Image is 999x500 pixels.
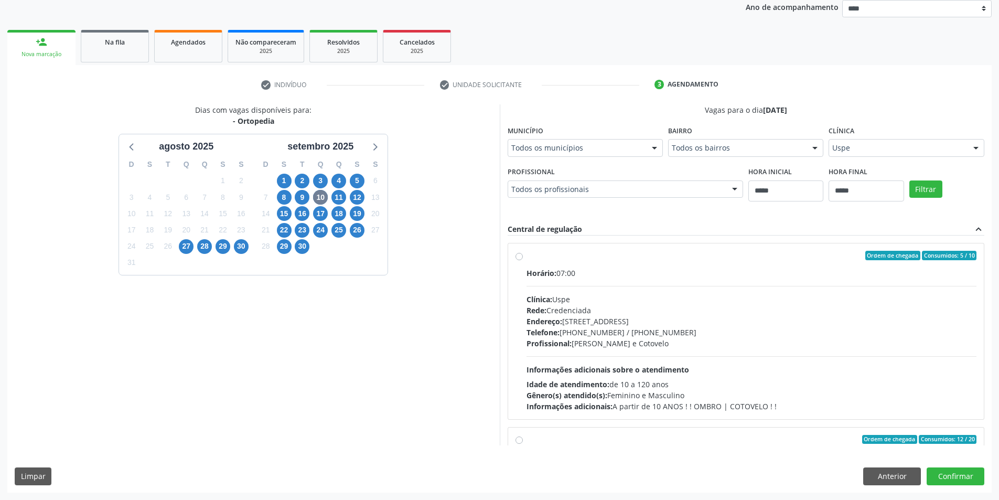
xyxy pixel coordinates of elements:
div: 2025 [235,47,296,55]
button: Filtrar [909,180,942,198]
div: agosto 2025 [155,140,218,154]
span: Consumidos: 5 / 10 [922,251,976,260]
span: segunda-feira, 29 de setembro de 2025 [277,239,292,254]
span: domingo, 10 de agosto de 2025 [124,206,139,221]
span: terça-feira, 2 de setembro de 2025 [295,174,309,188]
div: T [293,156,311,173]
div: Q [330,156,348,173]
label: Bairro [668,123,692,139]
span: Todos os profissionais [511,184,722,195]
span: Ordem de chegada [865,251,920,260]
span: sexta-feira, 5 de setembro de 2025 [350,174,364,188]
span: segunda-feira, 8 de setembro de 2025 [277,190,292,205]
div: T [159,156,177,173]
span: segunda-feira, 11 de agosto de 2025 [143,206,157,221]
button: Confirmar [927,467,984,485]
span: quinta-feira, 18 de setembro de 2025 [331,206,346,221]
div: 07:00 [527,268,977,279]
span: domingo, 28 de setembro de 2025 [259,239,273,254]
span: quinta-feira, 25 de setembro de 2025 [331,223,346,238]
span: quarta-feira, 20 de agosto de 2025 [179,223,194,238]
span: terça-feira, 5 de agosto de 2025 [160,190,175,205]
div: Q [177,156,196,173]
span: quinta-feira, 11 de setembro de 2025 [331,190,346,205]
div: [PHONE_NUMBER] / [PHONE_NUMBER] [527,327,977,338]
span: terça-feira, 16 de setembro de 2025 [295,206,309,221]
span: quarta-feira, 13 de agosto de 2025 [179,206,194,221]
div: de 10 a 120 anos [527,379,977,390]
span: Gênero(s) atendido(s): [527,390,607,400]
span: domingo, 3 de agosto de 2025 [124,190,139,205]
span: Todos os municípios [511,143,641,153]
span: domingo, 24 de agosto de 2025 [124,239,139,254]
span: terça-feira, 19 de agosto de 2025 [160,223,175,238]
span: terça-feira, 23 de setembro de 2025 [295,223,309,238]
span: sexta-feira, 8 de agosto de 2025 [216,190,230,205]
button: Limpar [15,467,51,485]
span: quinta-feira, 7 de agosto de 2025 [197,190,212,205]
span: Endereço: [527,316,562,326]
span: segunda-feira, 1 de setembro de 2025 [277,174,292,188]
span: domingo, 31 de agosto de 2025 [124,256,139,270]
div: Dias com vagas disponíveis para: [195,104,311,126]
span: Agendados [171,38,206,47]
div: 2025 [317,47,370,55]
div: [PERSON_NAME] e Cotovelo [527,338,977,349]
span: Informações adicionais: [527,401,613,411]
span: segunda-feira, 18 de agosto de 2025 [143,223,157,238]
div: Credenciada [527,305,977,316]
div: 2025 [391,47,443,55]
div: - Ortopedia [195,115,311,126]
span: terça-feira, 9 de setembro de 2025 [295,190,309,205]
span: sexta-feira, 22 de agosto de 2025 [216,223,230,238]
span: quinta-feira, 21 de agosto de 2025 [197,223,212,238]
span: domingo, 14 de setembro de 2025 [259,206,273,221]
span: sábado, 16 de agosto de 2025 [234,206,249,221]
div: S [214,156,232,173]
span: Telefone: [527,327,560,337]
div: Feminino e Masculino [527,390,977,401]
span: sábado, 23 de agosto de 2025 [234,223,249,238]
span: Todos os bairros [672,143,802,153]
span: quarta-feira, 6 de agosto de 2025 [179,190,194,205]
span: quinta-feira, 4 de setembro de 2025 [331,174,346,188]
div: D [122,156,141,173]
span: sábado, 27 de setembro de 2025 [368,223,383,238]
span: sábado, 9 de agosto de 2025 [234,190,249,205]
span: Resolvidos [327,38,360,47]
div: A partir de 10 ANOS ! ! OMBRO | COTOVELO ! ! [527,401,977,412]
div: person_add [36,36,47,48]
div: S [275,156,293,173]
span: Não compareceram [235,38,296,47]
div: Vagas para o dia [508,104,985,115]
div: Uspe [527,294,977,305]
span: sábado, 6 de setembro de 2025 [368,174,383,188]
span: sexta-feira, 15 de agosto de 2025 [216,206,230,221]
span: sábado, 2 de agosto de 2025 [234,174,249,188]
div: S [366,156,384,173]
span: sexta-feira, 19 de setembro de 2025 [350,206,364,221]
span: quarta-feira, 3 de setembro de 2025 [313,174,328,188]
span: quinta-feira, 14 de agosto de 2025 [197,206,212,221]
div: Q [311,156,330,173]
span: domingo, 17 de agosto de 2025 [124,223,139,238]
span: quarta-feira, 27 de agosto de 2025 [179,239,194,254]
label: Clínica [829,123,854,139]
span: sexta-feira, 12 de setembro de 2025 [350,190,364,205]
span: sexta-feira, 1 de agosto de 2025 [216,174,230,188]
span: sexta-feira, 26 de setembro de 2025 [350,223,364,238]
span: Cancelados [400,38,435,47]
span: segunda-feira, 4 de agosto de 2025 [143,190,157,205]
span: Horário: [527,268,556,278]
span: domingo, 7 de setembro de 2025 [259,190,273,205]
span: Na fila [105,38,125,47]
span: terça-feira, 26 de agosto de 2025 [160,239,175,254]
span: Uspe [832,143,962,153]
span: Informações adicionais sobre o atendimento [527,365,689,375]
div: S [141,156,159,173]
div: S [348,156,367,173]
span: Clínica: [527,294,552,304]
span: quarta-feira, 10 de setembro de 2025 [313,190,328,205]
div: D [256,156,275,173]
span: Consumidos: 12 / 20 [919,435,976,444]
